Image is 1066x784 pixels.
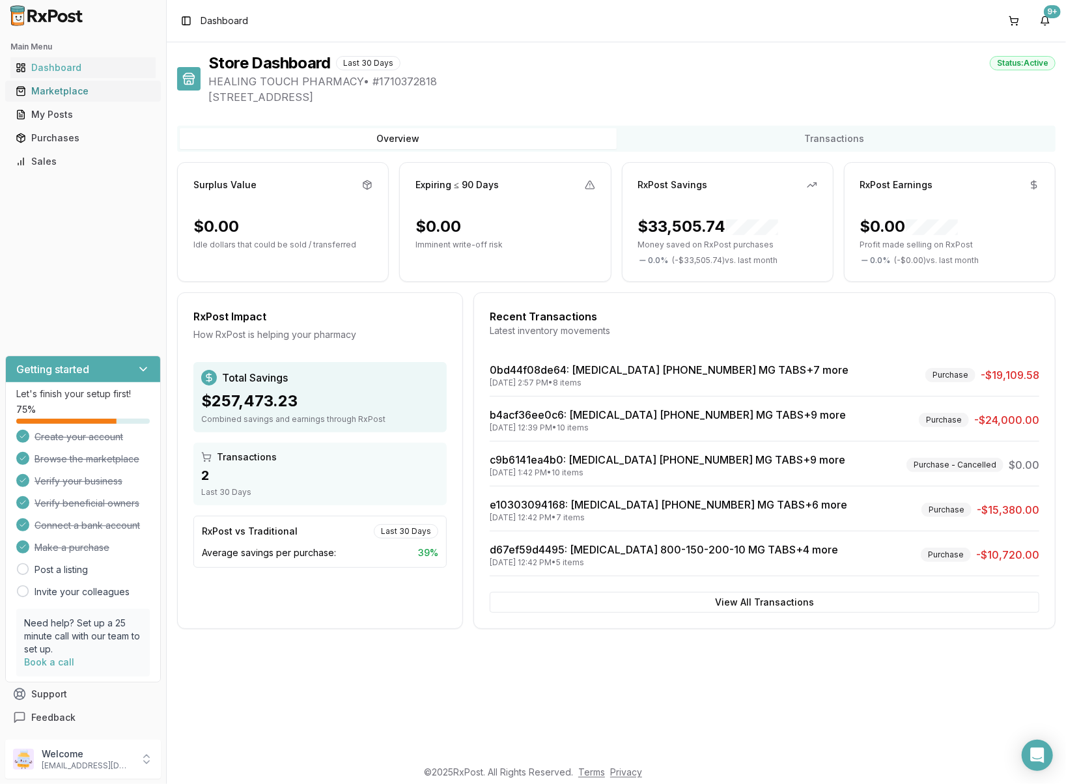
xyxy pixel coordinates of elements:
[16,61,150,74] div: Dashboard
[13,749,34,770] img: User avatar
[16,403,36,416] span: 75 %
[490,363,849,376] a: 0bd44f08de64: [MEDICAL_DATA] [PHONE_NUMBER] MG TABS+7 more
[415,240,595,250] p: Imminent write-off risk
[10,79,156,103] a: Marketplace
[193,178,257,191] div: Surplus Value
[490,453,845,466] a: c9b6141ea4b0: [MEDICAL_DATA] [PHONE_NUMBER] MG TABS+9 more
[1022,740,1053,771] div: Open Intercom Messenger
[42,748,132,761] p: Welcome
[5,81,161,102] button: Marketplace
[490,423,846,433] div: [DATE] 12:39 PM • 10 items
[925,368,975,382] div: Purchase
[201,466,439,484] div: 2
[860,178,933,191] div: RxPost Earnings
[490,543,838,556] a: d67ef59d4495: [MEDICAL_DATA] 800-150-200-10 MG TABS+4 more
[1035,10,1056,31] button: 9+
[201,14,248,27] nav: breadcrumb
[193,328,447,341] div: How RxPost is helping your pharmacy
[202,525,298,538] div: RxPost vs Traditional
[490,512,847,523] div: [DATE] 12:42 PM • 7 items
[490,408,846,421] a: b4acf36ee0c6: [MEDICAL_DATA] [PHONE_NUMBER] MG TABS+9 more
[490,309,1039,324] div: Recent Transactions
[35,519,140,532] span: Connect a bank account
[336,56,400,70] div: Last 30 Days
[202,546,336,559] span: Average savings per purchase:
[208,74,1056,89] span: HEALING TOUCH PHARMACY • # 1710372818
[16,361,89,377] h3: Getting started
[974,412,1039,428] span: -$24,000.00
[5,706,161,729] button: Feedback
[10,150,156,173] a: Sales
[490,324,1039,337] div: Latest inventory movements
[35,430,123,443] span: Create your account
[193,216,239,237] div: $0.00
[906,458,1003,472] div: Purchase - Cancelled
[193,240,372,250] p: Idle dollars that could be sold / transferred
[921,503,972,517] div: Purchase
[35,475,122,488] span: Verify your business
[5,128,161,148] button: Purchases
[990,56,1056,70] div: Status: Active
[222,370,288,385] span: Total Savings
[638,216,778,237] div: $33,505.74
[1044,5,1061,18] div: 9+
[490,557,838,568] div: [DATE] 12:42 PM • 5 items
[1009,457,1039,473] span: $0.00
[201,391,439,412] div: $257,473.23
[5,151,161,172] button: Sales
[976,547,1039,563] span: -$10,720.00
[180,128,617,149] button: Overview
[5,104,161,125] button: My Posts
[415,216,461,237] div: $0.00
[208,53,331,74] h1: Store Dashboard
[10,126,156,150] a: Purchases
[871,255,891,266] span: 0.0 %
[673,255,778,266] span: ( - $33,505.74 ) vs. last month
[31,711,76,724] span: Feedback
[490,468,845,478] div: [DATE] 1:42 PM • 10 items
[490,378,849,388] div: [DATE] 2:57 PM • 8 items
[35,497,139,510] span: Verify beneficial owners
[35,453,139,466] span: Browse the marketplace
[919,413,969,427] div: Purchase
[24,617,142,656] p: Need help? Set up a 25 minute call with our team to set up.
[638,178,708,191] div: RxPost Savings
[24,656,74,667] a: Book a call
[490,498,847,511] a: e10303094168: [MEDICAL_DATA] [PHONE_NUMBER] MG TABS+6 more
[16,132,150,145] div: Purchases
[860,216,958,237] div: $0.00
[16,108,150,121] div: My Posts
[35,541,109,554] span: Make a purchase
[201,14,248,27] span: Dashboard
[208,89,1056,105] span: [STREET_ADDRESS]
[578,766,605,777] a: Terms
[5,57,161,78] button: Dashboard
[10,103,156,126] a: My Posts
[638,240,817,250] p: Money saved on RxPost purchases
[860,240,1039,250] p: Profit made selling on RxPost
[649,255,669,266] span: 0.0 %
[490,592,1039,613] button: View All Transactions
[16,387,150,400] p: Let's finish your setup first!
[35,585,130,598] a: Invite your colleagues
[415,178,499,191] div: Expiring ≤ 90 Days
[981,367,1039,383] span: -$19,109.58
[193,309,447,324] div: RxPost Impact
[977,502,1039,518] span: -$15,380.00
[217,451,277,464] span: Transactions
[5,5,89,26] img: RxPost Logo
[16,85,150,98] div: Marketplace
[374,524,438,539] div: Last 30 Days
[610,766,642,777] a: Privacy
[10,56,156,79] a: Dashboard
[201,414,439,425] div: Combined savings and earnings through RxPost
[418,546,438,559] span: 39 %
[201,487,439,497] div: Last 30 Days
[42,761,132,771] p: [EMAIL_ADDRESS][DOMAIN_NAME]
[5,682,161,706] button: Support
[10,42,156,52] h2: Main Menu
[16,155,150,168] div: Sales
[35,563,88,576] a: Post a listing
[921,548,971,562] div: Purchase
[617,128,1054,149] button: Transactions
